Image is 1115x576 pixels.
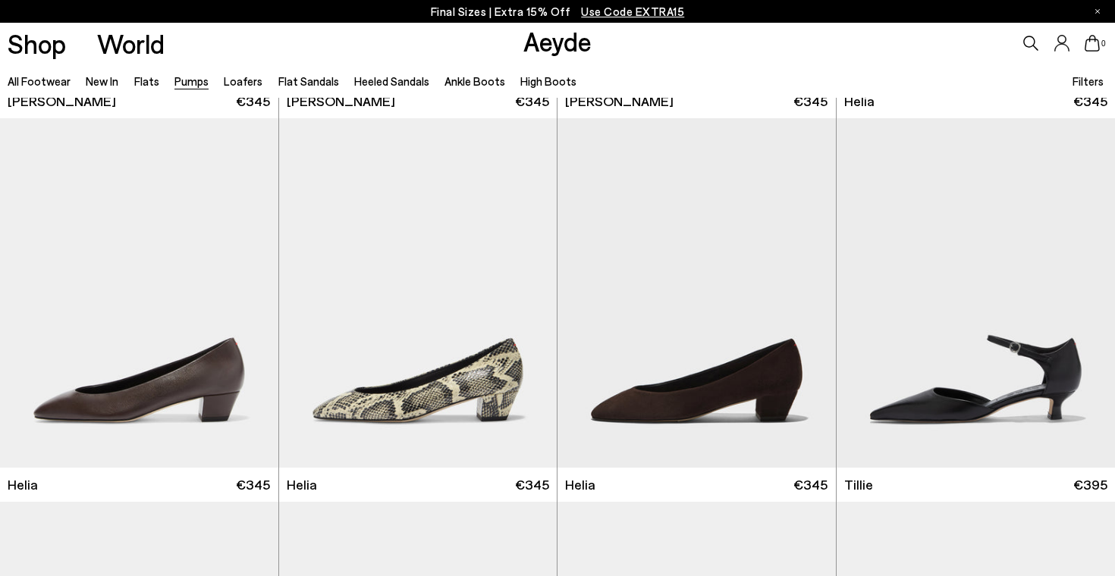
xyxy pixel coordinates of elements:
a: Heeled Sandals [354,74,429,88]
span: Tillie [844,475,873,494]
img: Helia Low-Cut Pumps [279,118,557,468]
a: Loafers [224,74,262,88]
span: €345 [1073,92,1107,111]
a: [PERSON_NAME] €345 [279,84,557,118]
a: All Footwear [8,74,71,88]
a: High Boots [520,74,576,88]
a: Pumps [174,74,209,88]
a: Ankle Boots [444,74,505,88]
a: Shop [8,30,66,57]
a: Helia €345 [557,468,836,502]
span: Helia [844,92,875,111]
span: €345 [793,92,828,111]
span: €395 [1073,475,1107,494]
a: Aeyde [523,25,592,57]
span: €345 [515,92,549,111]
span: €345 [515,475,549,494]
a: World [97,30,165,57]
span: [PERSON_NAME] [8,92,116,111]
img: Helia Suede Low-Cut Pumps [557,118,836,468]
a: [PERSON_NAME] €345 [557,84,836,118]
span: Helia [8,475,38,494]
p: Final Sizes | Extra 15% Off [431,2,685,21]
span: €345 [236,92,270,111]
a: New In [86,74,118,88]
span: [PERSON_NAME] [287,92,395,111]
a: 0 [1085,35,1100,52]
a: Flats [134,74,159,88]
span: 0 [1100,39,1107,48]
span: €345 [793,475,828,494]
span: Filters [1073,74,1104,88]
span: Helia [287,475,317,494]
a: Helia €345 [279,468,557,502]
span: Navigate to /collections/ss25-final-sizes [581,5,684,18]
span: €345 [236,475,270,494]
span: [PERSON_NAME] [565,92,674,111]
a: Flat Sandals [278,74,339,88]
span: Helia [565,475,595,494]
